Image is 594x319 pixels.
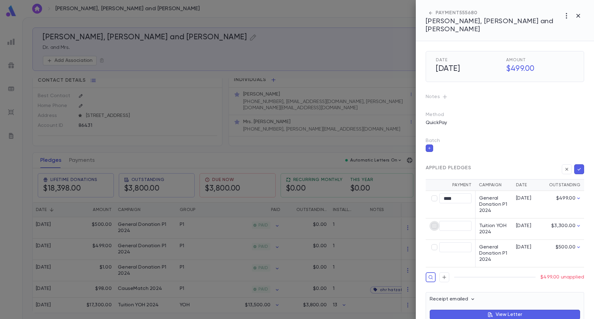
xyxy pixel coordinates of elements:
th: Outstanding [543,179,584,191]
h5: [DATE] [432,63,504,75]
div: [DATE] [516,195,540,201]
p: Notes [426,92,584,102]
p: Method [426,112,457,118]
span: Date [436,58,504,63]
th: Date [512,179,543,191]
td: General Donation P1 2024 [475,191,512,218]
p: Receipt emailed [430,296,476,302]
td: $499.00 [543,191,584,218]
p: $499.00 unapplied [540,274,584,280]
div: PAYMENT 555680 [426,10,561,16]
td: $3,300.00 [543,218,584,240]
td: Tuition YOH 2024 [475,218,512,240]
th: Campaign [475,179,512,191]
p: View Letter [496,312,523,318]
div: [DATE] [516,223,540,229]
td: $500.00 [543,240,584,267]
th: Payment [426,179,475,191]
h5: $499.00 [502,63,574,75]
p: QuickPay [422,118,451,128]
p: Batch [426,138,584,144]
div: [DATE] [516,244,540,250]
span: Applied Pledges [426,165,471,171]
span: Amount [506,58,574,63]
td: General Donation P1 2024 [475,240,512,267]
span: [PERSON_NAME], [PERSON_NAME] and [PERSON_NAME] [426,18,553,33]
